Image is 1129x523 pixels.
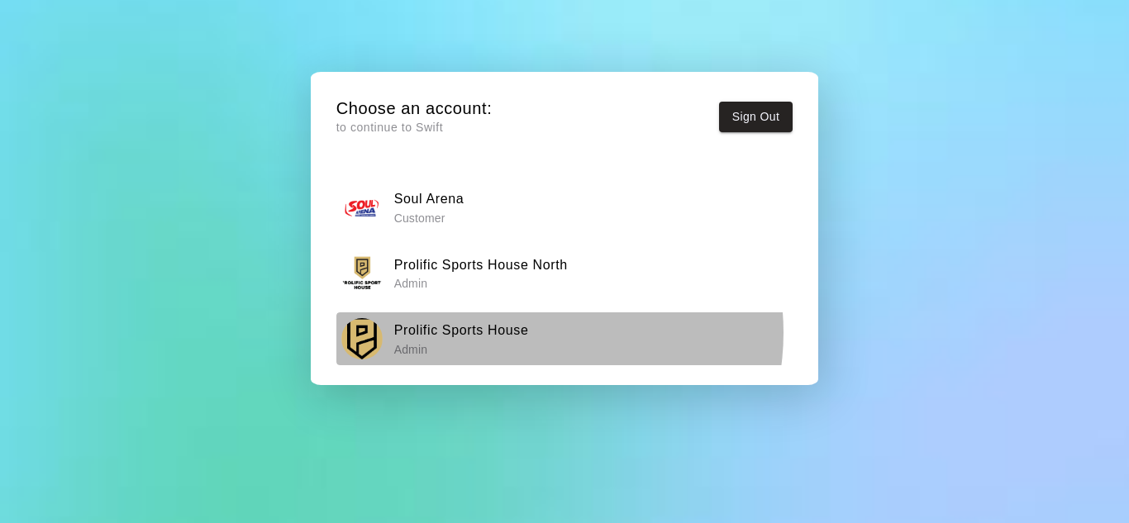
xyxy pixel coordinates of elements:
[336,97,493,120] h5: Choose an account:
[336,312,793,364] button: Prolific Sports HouseProlific Sports House Admin
[719,102,793,132] button: Sign Out
[394,275,568,292] p: Admin
[341,187,383,228] img: Soul Arena
[394,254,568,276] h6: Prolific Sports House North
[394,210,464,226] p: Customer
[336,182,793,234] button: Soul ArenaSoul Arena Customer
[341,318,383,359] img: Prolific Sports House
[336,247,793,299] button: Prolific Sports House NorthProlific Sports House North Admin
[336,119,493,136] p: to continue to Swift
[341,253,383,294] img: Prolific Sports House North
[394,188,464,210] h6: Soul Arena
[394,320,529,341] h6: Prolific Sports House
[394,341,529,358] p: Admin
